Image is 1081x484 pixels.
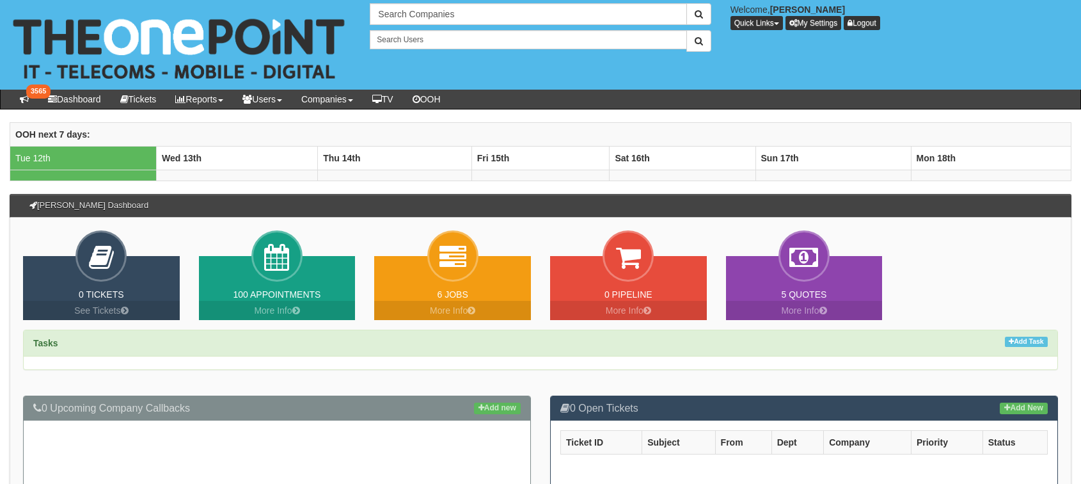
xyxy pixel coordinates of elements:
a: See Tickets [23,301,180,320]
th: Thu 14th [318,147,472,170]
input: Search Companies [370,3,686,25]
a: Dashboard [38,90,111,109]
span: 3565 [26,85,51,99]
a: Tickets [111,90,166,109]
a: More Info [374,301,531,320]
a: OOH [403,90,450,109]
a: Reports [166,90,233,109]
th: From [715,431,771,455]
a: Add new [474,403,521,414]
a: My Settings [785,16,842,30]
th: Dept [771,431,823,455]
div: Welcome, [721,3,1081,30]
th: Mon 18th [911,147,1071,170]
th: Wed 13th [157,147,318,170]
th: Subject [642,431,715,455]
h3: 0 Open Tickets [560,403,1048,414]
a: 100 Appointments [233,289,321,300]
th: Company [824,431,911,455]
th: Sat 16th [610,147,755,170]
a: Add Task [1005,337,1048,348]
input: Search Users [370,30,686,49]
a: 6 Jobs [438,289,468,300]
b: [PERSON_NAME] [770,4,845,15]
a: 5 Quotes [782,289,827,300]
th: Priority [911,431,982,455]
a: TV [363,90,403,109]
a: Users [233,90,292,109]
a: Add New [1000,403,1048,414]
button: Quick Links [730,16,783,30]
a: 0 Pipeline [604,289,652,300]
th: Ticket ID [561,431,642,455]
a: Companies [292,90,363,109]
h3: 0 Upcoming Company Callbacks [33,403,521,414]
strong: Tasks [33,338,58,348]
a: More Info [726,301,883,320]
th: Sun 17th [755,147,911,170]
a: Logout [844,16,880,30]
a: More Info [199,301,356,320]
th: OOH next 7 days: [10,123,1071,147]
a: 0 Tickets [79,289,124,300]
th: Fri 15th [471,147,610,170]
h3: [PERSON_NAME] Dashboard [23,195,155,216]
td: Tue 12th [10,147,157,170]
a: More Info [550,301,707,320]
th: Status [982,431,1047,455]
